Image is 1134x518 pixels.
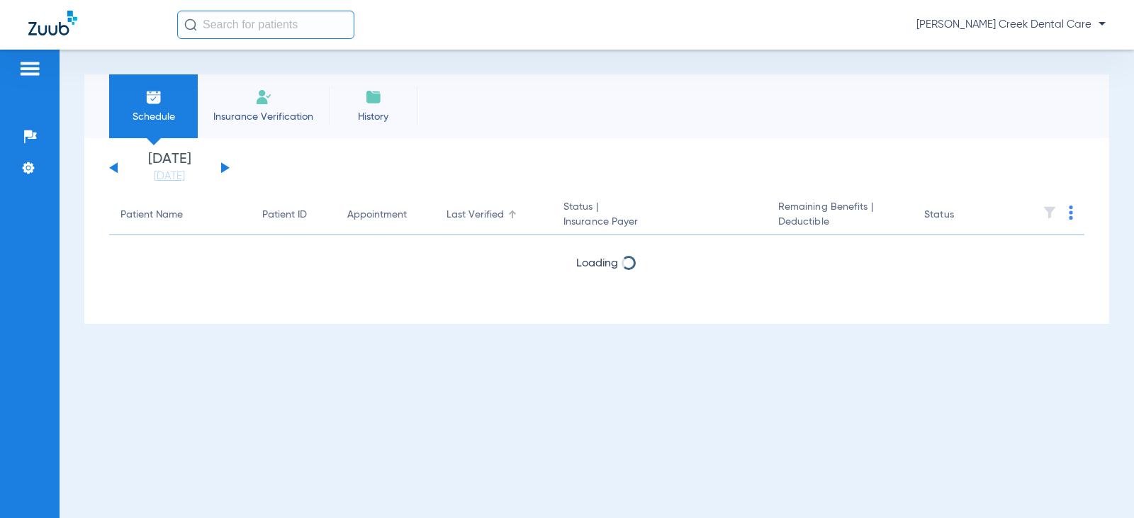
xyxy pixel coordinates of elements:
div: Patient ID [262,208,325,223]
th: Status | [552,196,767,235]
span: Insurance Payer [563,215,756,230]
input: Search for patients [177,11,354,39]
div: Appointment [347,208,407,223]
div: Patient Name [120,208,183,223]
li: [DATE] [127,152,212,184]
div: Last Verified [447,208,541,223]
span: [PERSON_NAME] Creek Dental Care [916,18,1106,32]
span: Insurance Verification [208,110,318,124]
div: Appointment [347,208,424,223]
span: History [339,110,407,124]
img: History [365,89,382,106]
span: Deductible [778,215,902,230]
img: hamburger-icon [18,60,41,77]
th: Status [913,196,1009,235]
div: Last Verified [447,208,504,223]
img: Zuub Logo [28,11,77,35]
img: Manual Insurance Verification [255,89,272,106]
img: Search Icon [184,18,197,31]
img: filter.svg [1043,205,1057,220]
th: Remaining Benefits | [767,196,913,235]
img: group-dot-blue.svg [1069,205,1073,220]
img: Schedule [145,89,162,106]
div: Patient Name [120,208,240,223]
a: [DATE] [127,169,212,184]
span: Schedule [120,110,187,124]
div: Patient ID [262,208,307,223]
span: Loading [576,258,618,269]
